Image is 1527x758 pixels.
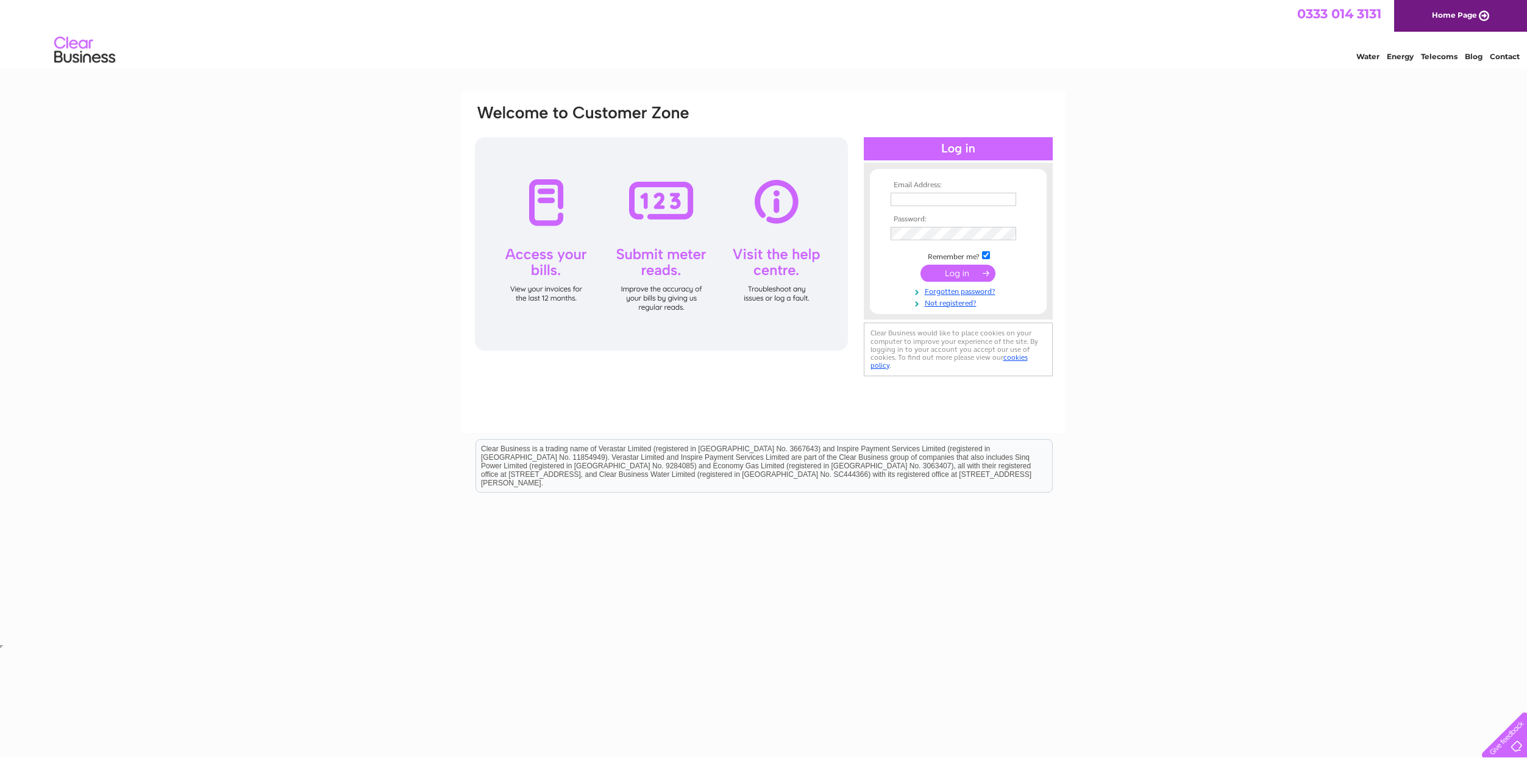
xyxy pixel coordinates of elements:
[476,7,1052,59] div: Clear Business is a trading name of Verastar Limited (registered in [GEOGRAPHIC_DATA] No. 3667643...
[1297,6,1381,21] a: 0333 014 3131
[888,181,1029,190] th: Email Address:
[1465,52,1483,61] a: Blog
[888,215,1029,224] th: Password:
[864,323,1053,376] div: Clear Business would like to place cookies on your computer to improve your experience of the sit...
[920,265,995,282] input: Submit
[1356,52,1379,61] a: Water
[891,296,1029,308] a: Not registered?
[870,353,1028,370] a: cookies policy
[891,285,1029,296] a: Forgotten password?
[1490,52,1520,61] a: Contact
[54,32,116,69] img: logo.png
[1387,52,1414,61] a: Energy
[1421,52,1458,61] a: Telecoms
[888,249,1029,262] td: Remember me?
